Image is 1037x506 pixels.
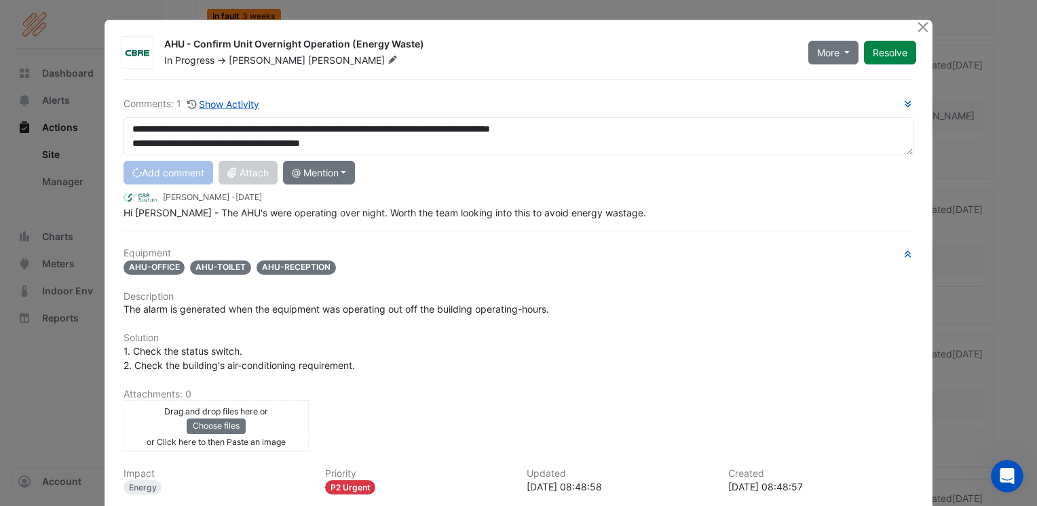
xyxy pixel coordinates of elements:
h6: Updated [527,468,712,480]
iframe: Intercom live chat [991,460,1023,492]
span: Hi [PERSON_NAME] - The AHU's were operating over night. Worth the team looking into this to avoid... [124,207,646,218]
h6: Equipment [124,248,913,259]
span: More [817,45,840,60]
h6: Priority [325,468,510,480]
span: 1. Check the status switch. 2. Check the building's air-conditioning requirement. [124,345,355,371]
span: 2025-10-09 08:48:58 [235,192,262,202]
h6: Attachments: 0 [124,389,913,400]
span: AHU-OFFICE [124,260,185,275]
span: AHU-RECEPTION [257,260,336,275]
div: P2 Urgent [325,480,376,494]
h6: Impact [124,468,309,480]
button: Choose files [187,419,246,433]
div: AHU - Confirm Unit Overnight Operation (Energy Waste) [164,37,792,54]
h6: Solution [124,332,913,344]
span: AHU-TOILET [190,260,251,275]
small: [PERSON_NAME] - [163,191,262,203]
button: @ Mention [283,161,356,184]
div: Comments: 1 [124,96,261,112]
img: CSR Sustain [124,191,157,206]
h6: Description [124,291,913,303]
small: or Click here to then Paste an image [147,437,286,447]
span: [PERSON_NAME] [308,54,400,67]
span: -> [217,54,226,66]
div: [DATE] 08:48:58 [527,480,712,494]
button: Show Activity [187,96,261,112]
h6: Created [728,468,913,480]
button: Close [916,20,930,34]
small: Drag and drop files here or [164,406,268,416]
img: CBRE [121,46,153,60]
span: In Progress [164,54,214,66]
div: [DATE] 08:48:57 [728,480,913,494]
span: The alarm is generated when the equipment was operating out off the building operating-hours. [124,303,549,315]
div: Energy [124,480,162,494]
button: Resolve [864,41,916,64]
button: More [808,41,859,64]
span: [PERSON_NAME] [229,54,305,66]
